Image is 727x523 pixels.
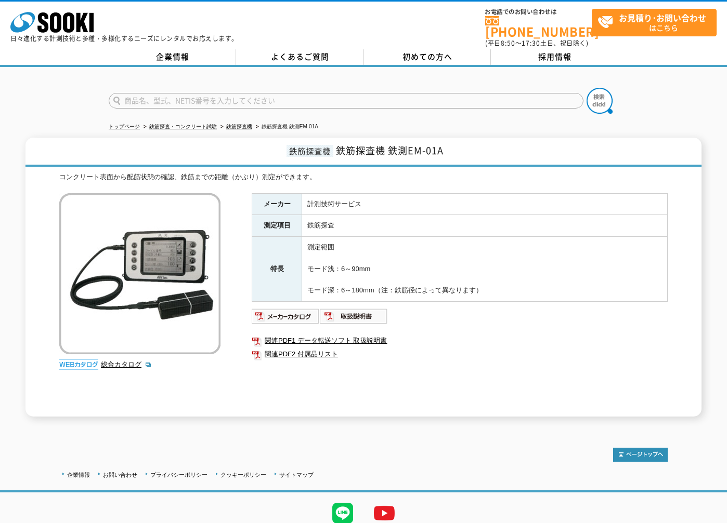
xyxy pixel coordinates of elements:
span: 鉄筋探査機 [287,145,333,157]
a: 企業情報 [67,472,90,478]
img: メーカーカタログ [252,308,320,325]
a: 初めての方へ [363,49,491,65]
img: トップページへ [613,448,668,462]
th: メーカー [252,193,302,215]
a: サイトマップ [279,472,314,478]
a: 総合カタログ [101,360,152,368]
a: トップページ [109,124,140,129]
span: 初めての方へ [403,51,452,62]
a: よくあるご質問 [236,49,363,65]
td: 測定範囲 モード浅：6～90mm モード深：6～180mm（注：鉄筋径によって異なります） [302,237,668,302]
a: [PHONE_NUMBER] [485,16,592,37]
th: 測定項目 [252,215,302,237]
a: プライバシーポリシー [150,472,207,478]
span: はこちら [598,9,716,35]
span: お電話でのお問い合わせは [485,9,592,15]
a: 企業情報 [109,49,236,65]
img: 取扱説明書 [320,308,388,325]
li: 鉄筋探査機 鉄測EM-01A [254,122,318,132]
img: webカタログ [59,359,98,370]
span: 17:30 [522,38,540,48]
span: 8:50 [501,38,515,48]
p: 日々進化する計測技術と多種・多様化するニーズにレンタルでお応えします。 [10,35,238,42]
a: 採用情報 [491,49,618,65]
a: クッキーポリシー [220,472,266,478]
a: お問い合わせ [103,472,137,478]
a: 取扱説明書 [320,315,388,323]
a: 関連PDF2 付属品リスト [252,347,668,361]
a: 鉄筋探査・コンクリート試験 [149,124,217,129]
a: お見積り･お問い合わせはこちら [592,9,717,36]
img: 鉄筋探査機 鉄測EM-01A [59,193,220,354]
div: コンクリート表面から配筋状態の確認、鉄筋までの距離（かぶり）測定ができます。 [59,172,668,183]
a: メーカーカタログ [252,315,320,323]
strong: お見積り･お問い合わせ [619,11,706,24]
th: 特長 [252,237,302,302]
a: 鉄筋探査機 [226,124,252,129]
img: btn_search.png [587,88,613,114]
td: 計測技術サービス [302,193,668,215]
span: (平日 ～ 土日、祝日除く) [485,38,588,48]
td: 鉄筋探査 [302,215,668,237]
span: 鉄筋探査機 鉄測EM-01A [336,143,444,157]
input: 商品名、型式、NETIS番号を入力してください [109,93,583,109]
a: 関連PDF1 データ転送ソフト 取扱説明書 [252,334,668,347]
